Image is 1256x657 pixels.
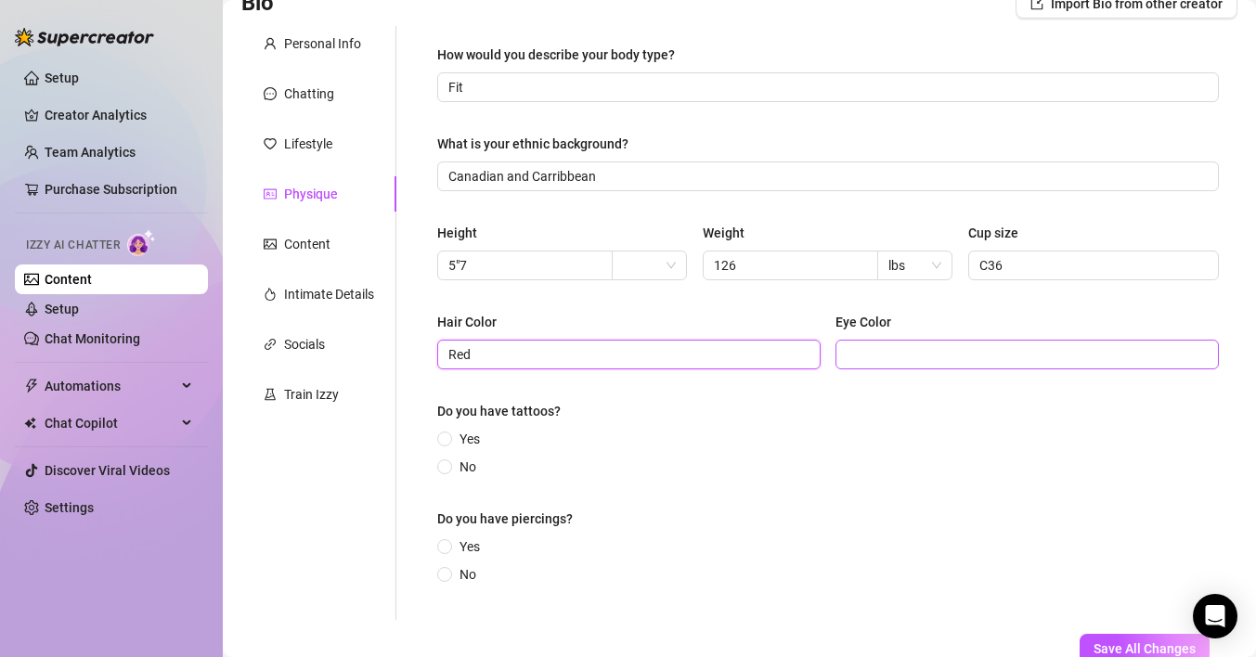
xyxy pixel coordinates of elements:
a: Team Analytics [45,145,136,160]
label: Do you have tattoos? [437,401,574,421]
input: Cup size [979,255,1204,276]
span: picture [264,238,277,251]
a: Chat Monitoring [45,331,140,346]
div: Chatting [284,84,334,104]
a: Creator Analytics [45,100,193,130]
div: Socials [284,334,325,354]
div: Personal Info [284,33,361,54]
label: Cup size [968,223,1031,243]
div: Open Intercom Messenger [1193,594,1237,638]
img: AI Chatter [127,229,156,256]
img: logo-BBDzfeDw.svg [15,28,154,46]
span: Automations [45,371,176,401]
span: user [264,37,277,50]
input: Weight [714,255,863,276]
div: Cup size [968,223,1018,243]
span: No [452,457,484,477]
label: Do you have piercings? [437,509,586,529]
div: Train Izzy [284,384,339,405]
div: What is your ethnic background? [437,134,628,154]
a: Settings [45,500,94,515]
input: Hair Color [448,344,806,365]
div: Do you have piercings? [437,509,573,529]
span: Yes [452,429,487,449]
label: How would you describe your body type? [437,45,688,65]
label: Eye Color [835,312,904,332]
div: Height [437,223,477,243]
input: Height [448,255,598,276]
div: Hair Color [437,312,497,332]
a: Content [45,272,92,287]
input: What is your ethnic background? [448,166,1204,187]
span: No [452,564,484,585]
div: Lifestyle [284,134,332,154]
label: What is your ethnic background? [437,134,641,154]
a: Setup [45,71,79,85]
label: Height [437,223,490,243]
a: Purchase Subscription [45,182,177,197]
span: heart [264,137,277,150]
div: Weight [703,223,745,243]
span: message [264,87,277,100]
div: Physique [284,184,337,204]
label: Hair Color [437,312,510,332]
a: Discover Viral Videos [45,463,170,478]
div: Content [284,234,330,254]
label: Weight [703,223,757,243]
img: Chat Copilot [24,417,36,430]
div: How would you describe your body type? [437,45,675,65]
input: Eye Color [847,344,1204,365]
span: Izzy AI Chatter [26,237,120,254]
div: Do you have tattoos? [437,401,561,421]
span: Yes [452,536,487,557]
span: Save All Changes [1094,641,1196,656]
span: idcard [264,187,277,200]
span: lbs [888,251,941,279]
span: experiment [264,388,277,401]
span: thunderbolt [24,379,39,393]
div: Eye Color [835,312,891,332]
input: How would you describe your body type? [448,77,1204,97]
span: Chat Copilot [45,408,176,438]
span: link [264,338,277,351]
span: fire [264,288,277,301]
div: Intimate Details [284,284,374,304]
a: Setup [45,302,79,316]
